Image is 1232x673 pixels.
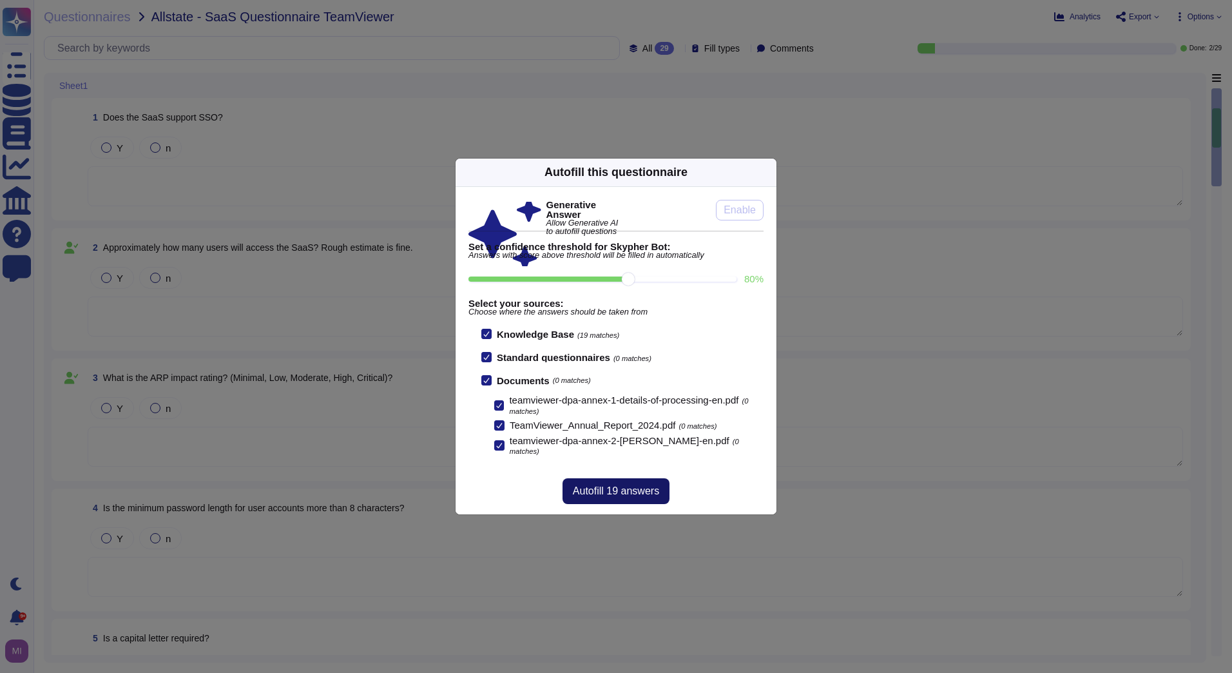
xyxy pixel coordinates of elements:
[510,420,675,431] span: TeamViewer_Annual_Report_2024.pdf
[510,438,739,455] span: (0 matches)
[573,486,659,496] span: Autofill 19 answers
[546,219,619,236] span: Allow Generative AI to autofill questions
[468,251,764,260] span: Answers with score above threshold will be filled in automatically
[509,397,748,415] span: (0 matches)
[613,355,651,362] span: (0 matches)
[510,435,729,446] span: teamviewer-dpa-annex-2-[PERSON_NAME]-en.pdf
[544,164,688,181] div: Autofill this questionnaire
[468,298,764,308] b: Select your sources:
[744,274,764,284] label: 80 %
[553,377,591,384] span: (0 matches)
[577,331,619,339] span: (19 matches)
[716,200,764,220] button: Enable
[468,308,764,317] span: Choose where the answers should be taken from
[497,376,550,385] b: Documents
[497,329,574,340] b: Knowledge Base
[563,478,669,504] button: Autofill 19 answers
[724,205,756,215] span: Enable
[468,242,764,251] b: Set a confidence threshold for Skypher Bot:
[509,395,738,405] span: teamviewer-dpa-annex-1-details-of-processing-en.pdf
[546,200,619,219] b: Generative Answer
[497,352,610,363] b: Standard questionnaires
[679,422,717,430] span: (0 matches)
